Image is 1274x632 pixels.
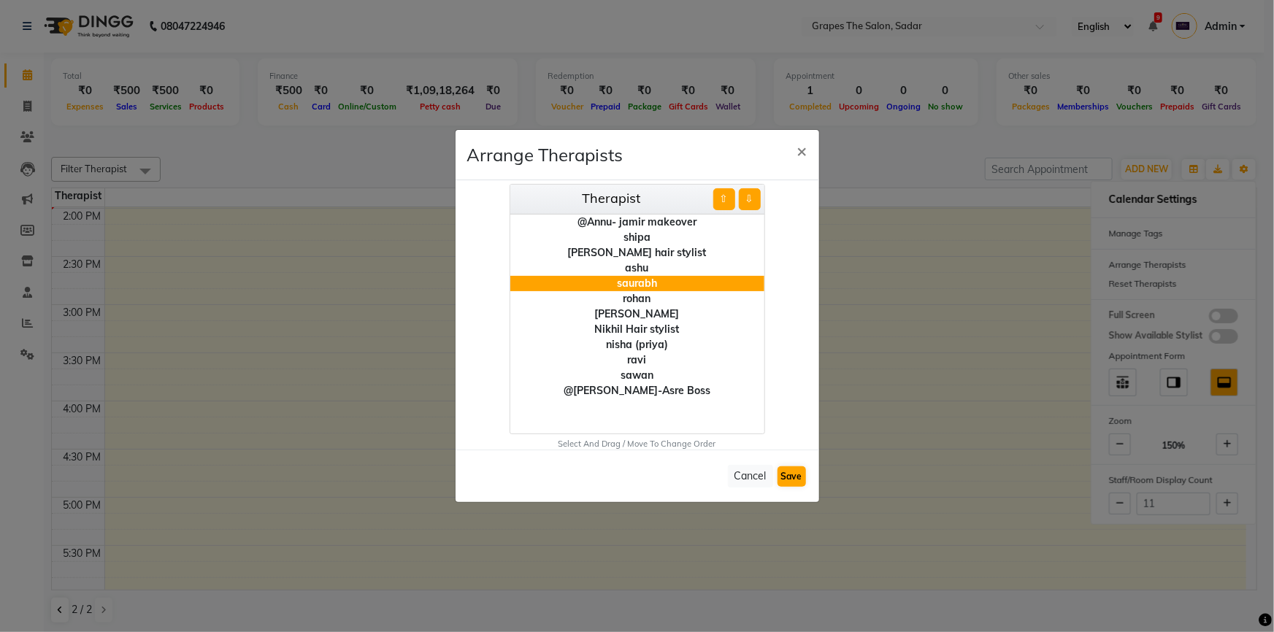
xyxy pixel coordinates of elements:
[510,307,764,322] div: [PERSON_NAME]
[797,139,807,161] span: ×
[510,261,764,276] div: ashu
[510,322,764,337] div: Nikhil Hair stylist
[728,465,773,488] button: Cancel
[467,142,623,168] h4: Arrange Therapists
[510,276,764,291] div: saurabh
[583,188,641,208] label: Therapist
[510,368,764,383] div: sawan
[510,383,764,398] div: @[PERSON_NAME]-Asre Boss
[510,337,764,352] div: nisha (priya)
[778,466,806,487] button: Save
[786,130,819,171] button: Close
[510,352,764,368] div: ravi
[510,215,764,230] div: @Annu- jamir makeover
[456,438,819,450] div: Select And Drag / Move To Change Order
[510,230,764,245] div: shipa
[510,245,764,261] div: [PERSON_NAME] hair stylist
[510,291,764,307] div: rohan
[713,188,735,210] button: ⇧
[739,188,761,210] button: ⇩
